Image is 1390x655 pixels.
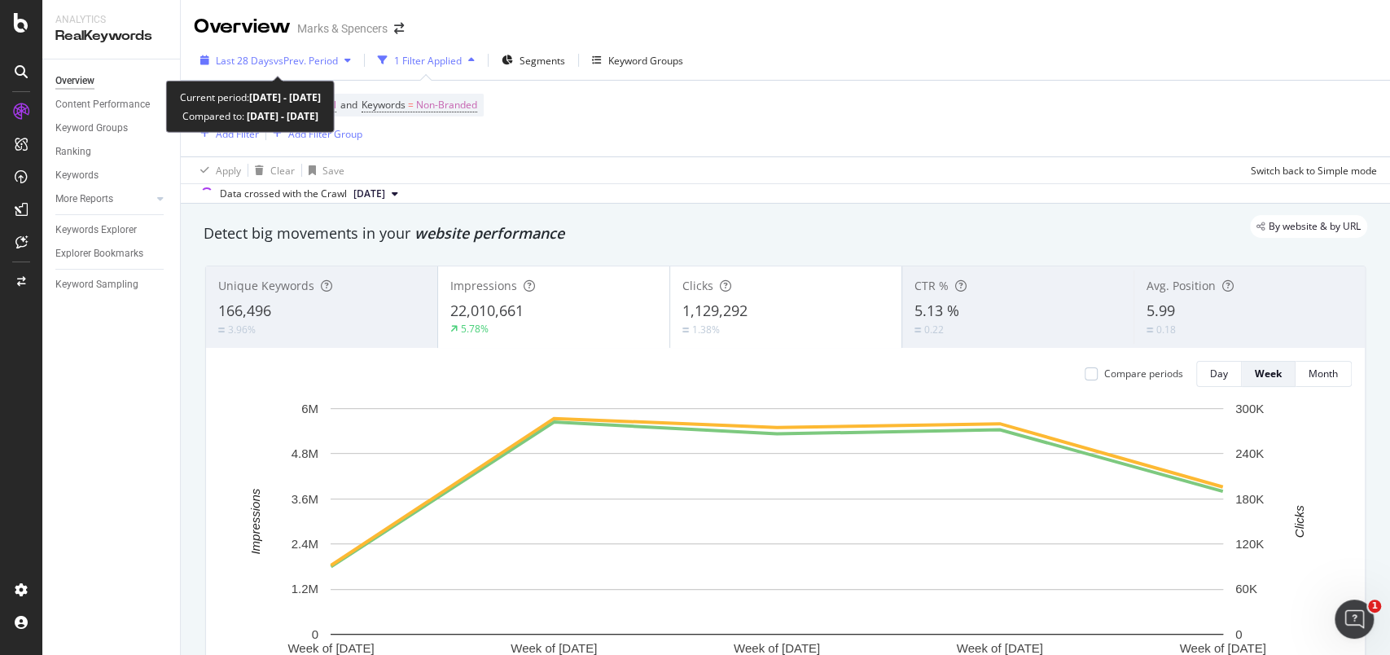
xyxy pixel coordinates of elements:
div: Compared to: [182,107,318,125]
div: Keywords [55,167,99,184]
span: 22,010,661 [450,301,524,320]
button: Week [1242,361,1296,387]
div: Add Filter [216,127,259,141]
b: [DATE] - [DATE] [249,90,321,104]
text: 6M [301,402,318,415]
span: Keywords [362,98,406,112]
text: 0 [312,627,318,641]
span: Clicks [682,278,713,293]
div: Add Filter Group [288,127,362,141]
div: 1.38% [692,323,720,336]
a: Keyword Sampling [55,276,169,293]
button: [DATE] [347,184,405,204]
span: CTR % [914,278,949,293]
span: Impressions [450,278,517,293]
div: Explorer Bookmarks [55,245,143,262]
span: and [340,98,357,112]
div: Week [1255,367,1282,380]
span: Avg. Position [1147,278,1216,293]
text: 2.4M [292,537,318,551]
div: 0.22 [924,323,944,336]
span: By website & by URL [1269,222,1361,231]
button: Apply [194,157,241,183]
button: Month [1296,361,1352,387]
div: Marks & Spencers [297,20,388,37]
div: Month [1309,367,1338,380]
div: Overview [194,13,291,41]
div: Overview [55,73,94,90]
text: Clicks [1292,504,1306,537]
text: 1.2M [292,582,318,596]
div: Data crossed with the Crawl [220,187,347,201]
div: Current period: [180,88,321,107]
button: Clear [248,157,295,183]
button: Switch back to Simple mode [1244,157,1377,183]
div: Day [1210,367,1228,380]
span: = [408,98,414,112]
span: 1,129,292 [682,301,748,320]
div: 5.78% [461,322,489,336]
a: More Reports [55,191,152,208]
text: 300K [1235,402,1264,415]
span: 5.13 % [914,301,959,320]
div: Ranking [55,143,91,160]
button: Add Filter Group [266,124,362,143]
button: Keyword Groups [585,47,690,73]
span: Segments [520,54,565,68]
div: Keyword Groups [55,120,128,137]
a: Keywords [55,167,169,184]
text: Week of [DATE] [287,641,374,655]
button: Save [302,157,344,183]
text: 4.8M [292,446,318,460]
span: Non-Branded [416,94,477,116]
text: 60K [1235,582,1257,596]
div: Keywords Explorer [55,222,137,239]
div: Compare periods [1104,367,1183,380]
div: 1 Filter Applied [394,54,462,68]
a: Explorer Bookmarks [55,245,169,262]
a: Keyword Groups [55,120,169,137]
div: 3.96% [228,323,256,336]
button: 1 Filter Applied [371,47,481,73]
b: [DATE] - [DATE] [244,109,318,123]
div: 0.18 [1156,323,1176,336]
text: 180K [1235,492,1264,506]
text: Week of [DATE] [1179,641,1265,655]
a: Overview [55,73,169,90]
button: Day [1196,361,1242,387]
span: 5.99 [1147,301,1175,320]
button: Segments [495,47,572,73]
div: legacy label [1250,215,1367,238]
text: 120K [1235,537,1264,551]
text: 0 [1235,627,1242,641]
button: Add Filter [194,124,259,143]
div: arrow-right-arrow-left [394,23,404,34]
iframe: Intercom live chat [1335,600,1374,639]
text: Week of [DATE] [734,641,820,655]
div: Content Performance [55,96,150,113]
div: Keyword Groups [608,54,683,68]
span: 2025 Sep. 20th [353,187,385,201]
a: Ranking [55,143,169,160]
text: Week of [DATE] [511,641,597,655]
span: Unique Keywords [218,278,314,293]
text: Week of [DATE] [957,641,1043,655]
text: 3.6M [292,492,318,506]
span: vs Prev. Period [274,54,338,68]
img: Equal [1147,327,1153,332]
div: Keyword Sampling [55,276,138,293]
img: Equal [682,327,689,332]
div: Save [322,164,344,178]
div: Switch back to Simple mode [1251,164,1377,178]
div: Apply [216,164,241,178]
text: Impressions [248,488,262,554]
div: More Reports [55,191,113,208]
div: RealKeywords [55,27,167,46]
a: Keywords Explorer [55,222,169,239]
span: 1 [1368,600,1381,613]
img: Equal [914,327,921,332]
button: Last 28 DaysvsPrev. Period [194,47,357,73]
div: Clear [270,164,295,178]
div: Analytics [55,13,167,27]
span: Last 28 Days [216,54,274,68]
